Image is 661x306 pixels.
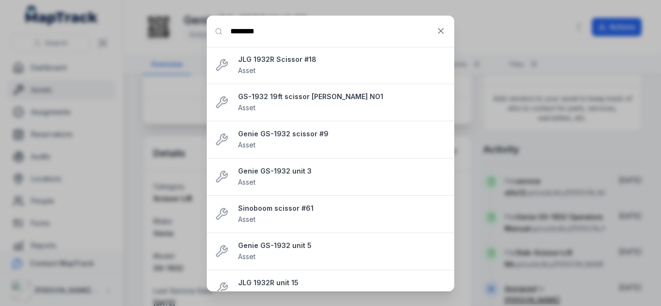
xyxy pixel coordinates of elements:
[238,141,255,149] span: Asset
[238,92,446,113] a: GS-1932 19ft scissor [PERSON_NAME] NO1Asset
[238,129,446,139] strong: Genie GS-1932 scissor #9
[238,290,255,298] span: Asset
[238,204,446,213] strong: Sinoboom scissor #61
[238,66,255,74] span: Asset
[238,92,446,102] strong: GS-1932 19ft scissor [PERSON_NAME] NO1
[238,215,255,223] span: Asset
[238,178,255,186] span: Asset
[238,103,255,112] span: Asset
[238,278,446,299] a: JLG 1932R unit 15Asset
[238,166,446,188] a: Genie GS-1932 unit 3Asset
[238,241,446,250] strong: Genie GS-1932 unit 5
[238,252,255,261] span: Asset
[238,278,446,288] strong: JLG 1932R unit 15
[238,129,446,150] a: Genie GS-1932 scissor #9Asset
[238,55,446,64] strong: JLG 1932R Scissor #18
[238,241,446,262] a: Genie GS-1932 unit 5Asset
[238,166,446,176] strong: Genie GS-1932 unit 3
[238,55,446,76] a: JLG 1932R Scissor #18Asset
[238,204,446,225] a: Sinoboom scissor #61Asset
